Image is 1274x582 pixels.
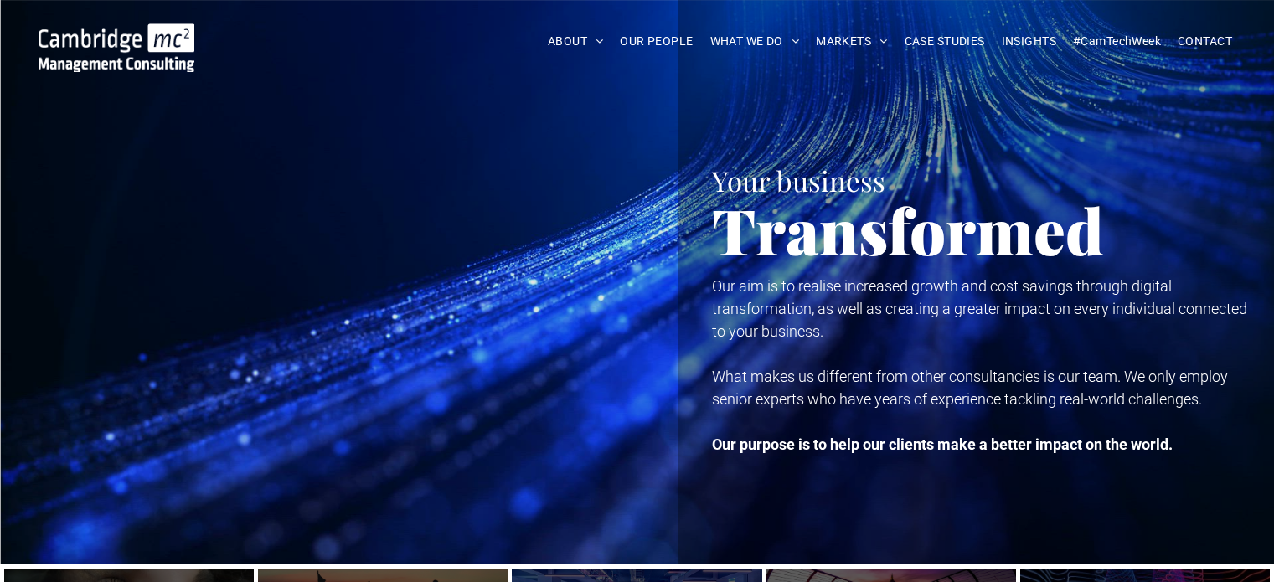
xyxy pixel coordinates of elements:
a: ABOUT [539,28,612,54]
a: INSIGHTS [993,28,1065,54]
span: Your business [712,162,885,198]
a: Your Business Transformed | Cambridge Management Consulting [39,26,194,44]
a: WHAT WE DO [702,28,808,54]
span: What makes us different from other consultancies is our team. We only employ senior experts who h... [712,368,1228,408]
a: CONTACT [1169,28,1240,54]
strong: Our purpose is to help our clients make a better impact on the world. [712,435,1173,453]
a: #CamTechWeek [1065,28,1169,54]
a: MARKETS [807,28,895,54]
a: OUR PEOPLE [611,28,701,54]
img: Cambridge MC Logo, digital transformation [39,23,194,72]
a: CASE STUDIES [896,28,993,54]
span: Our aim is to realise increased growth and cost savings through digital transformation, as well a... [712,277,1247,340]
span: Transformed [712,188,1104,271]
